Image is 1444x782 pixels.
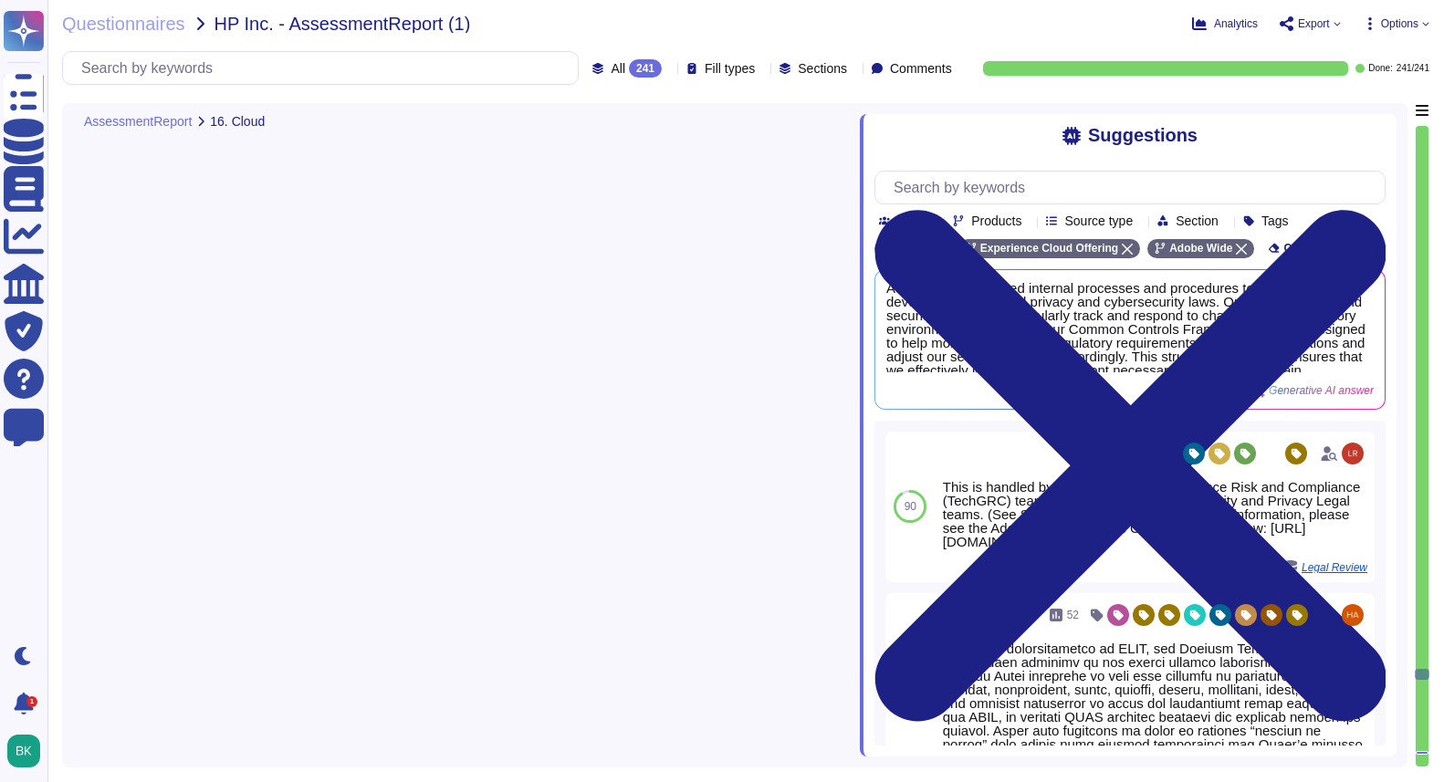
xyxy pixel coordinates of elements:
[705,62,755,75] span: Fill types
[629,59,662,78] div: 241
[1192,16,1258,31] button: Analytics
[1381,18,1418,29] span: Options
[1298,18,1330,29] span: Export
[905,501,916,512] span: 90
[1342,604,1364,626] img: user
[798,62,847,75] span: Sections
[210,115,265,128] span: 16. Cloud
[7,735,40,767] img: user
[215,15,471,33] span: HP Inc. - AssessmentReport (1)
[4,731,53,771] button: user
[1214,18,1258,29] span: Analytics
[890,62,952,75] span: Comments
[884,172,1385,203] input: Search by keywords
[1368,64,1393,73] span: Done:
[26,696,37,707] div: 1
[84,115,192,128] span: AssessmentReport
[1342,443,1364,464] img: user
[611,62,625,75] span: All
[72,52,578,84] input: Search by keywords
[1397,64,1429,73] span: 241 / 241
[62,15,185,33] span: Questionnaires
